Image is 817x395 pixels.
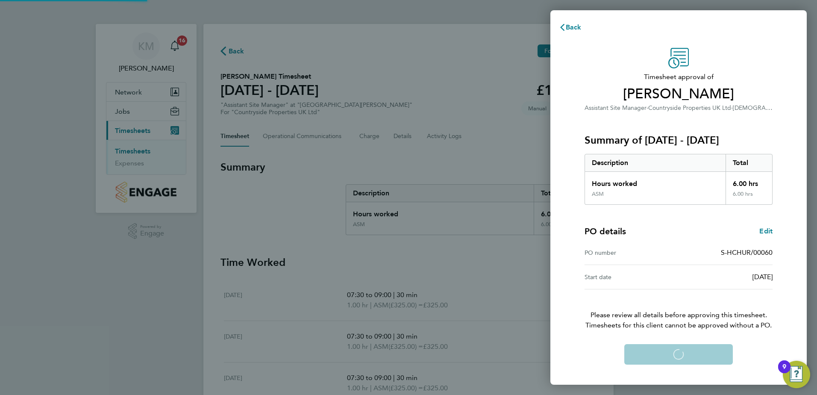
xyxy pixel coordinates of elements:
span: [PERSON_NAME] [585,85,773,103]
h3: Summary of [DATE] - [DATE] [585,133,773,147]
div: 6.00 hrs [726,172,773,191]
div: Summary of 15 - 21 Sep 2025 [585,154,773,205]
div: Start date [585,272,679,282]
div: [DATE] [679,272,773,282]
div: PO number [585,248,679,258]
span: · [731,104,733,112]
button: Back [550,19,590,36]
div: ASM [592,191,604,197]
div: Total [726,154,773,171]
p: Please review all details before approving this timesheet. [574,289,783,330]
span: Edit [759,227,773,235]
span: Back [566,23,582,31]
a: Edit [759,226,773,236]
div: 6.00 hrs [726,191,773,204]
div: Description [585,154,726,171]
span: Countryside Properties UK Ltd [648,104,731,112]
h4: PO details [585,225,626,237]
button: Open Resource Center, 9 new notifications [783,361,810,388]
span: Timesheet approval of [585,72,773,82]
span: S-HCHUR/00060 [721,248,773,256]
span: · [647,104,648,112]
div: 9 [782,367,786,378]
span: Timesheets for this client cannot be approved without a PO. [574,320,783,330]
span: Assistant Site Manager [585,104,647,112]
div: Hours worked [585,172,726,191]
